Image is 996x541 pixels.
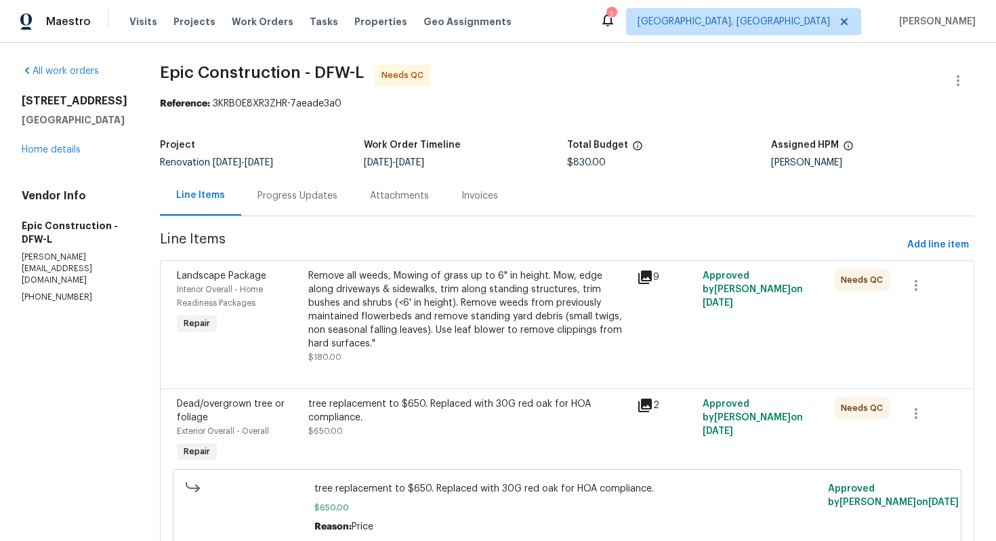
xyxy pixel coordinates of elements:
[364,158,424,167] span: -
[843,140,854,158] span: The hpm assigned to this work order.
[232,15,293,28] span: Work Orders
[314,501,821,515] span: $650.00
[364,140,461,150] h5: Work Order Timeline
[308,353,341,361] span: $180.00
[22,66,99,76] a: All work orders
[178,317,215,330] span: Repair
[352,522,373,532] span: Price
[257,189,337,203] div: Progress Updates
[308,427,343,435] span: $650.00
[841,273,888,287] span: Needs QC
[176,188,225,202] div: Line Items
[637,397,694,414] div: 2
[703,298,733,308] span: [DATE]
[178,445,215,458] span: Repair
[22,252,127,286] p: [PERSON_NAME][EMAIL_ADDRESS][DOMAIN_NAME]
[46,15,91,28] span: Maestro
[173,15,215,28] span: Projects
[894,15,976,28] span: [PERSON_NAME]
[381,68,429,82] span: Needs QC
[310,17,338,26] span: Tasks
[364,158,392,167] span: [DATE]
[703,399,803,436] span: Approved by [PERSON_NAME] on
[160,99,210,108] b: Reference:
[245,158,273,167] span: [DATE]
[22,189,127,203] h4: Vendor Info
[567,140,628,150] h5: Total Budget
[703,271,803,308] span: Approved by [PERSON_NAME] on
[637,269,694,285] div: 9
[308,269,629,350] div: Remove all weeds, Mowing of grass up to 6" in height. Mow, edge along driveways & sidewalks, trim...
[771,158,975,167] div: [PERSON_NAME]
[567,158,606,167] span: $830.00
[396,158,424,167] span: [DATE]
[213,158,273,167] span: -
[160,97,974,111] div: 3KRB0E8XR3ZHR-7aeade3a0
[828,484,959,507] span: Approved by [PERSON_NAME] on
[160,140,195,150] h5: Project
[928,498,959,507] span: [DATE]
[907,237,969,254] span: Add line item
[354,15,407,28] span: Properties
[461,189,498,203] div: Invoices
[213,158,241,167] span: [DATE]
[160,233,902,258] span: Line Items
[22,219,127,246] h5: Epic Construction - DFW-L
[22,145,81,155] a: Home details
[314,482,821,496] span: tree replacement to $650. Replaced with 30G red oak for HOA compliance.
[22,292,127,303] p: [PHONE_NUMBER]
[22,113,127,127] h5: [GEOGRAPHIC_DATA]
[129,15,157,28] span: Visits
[177,427,269,435] span: Exterior Overall - Overall
[902,233,974,258] button: Add line item
[370,189,429,203] div: Attachments
[841,401,888,415] span: Needs QC
[177,285,263,307] span: Interior Overall - Home Readiness Packages
[632,140,643,158] span: The total cost of line items that have been proposed by Opendoor. This sum includes line items th...
[314,522,352,532] span: Reason:
[308,397,629,424] div: tree replacement to $650. Replaced with 30G red oak for HOA compliance.
[771,140,839,150] h5: Assigned HPM
[423,15,512,28] span: Geo Assignments
[177,271,266,281] span: Landscape Package
[177,399,285,422] span: Dead/overgrown tree or foliage
[606,8,616,22] div: 2
[22,94,127,108] h2: [STREET_ADDRESS]
[160,64,364,81] span: Epic Construction - DFW-L
[160,158,273,167] span: Renovation
[703,426,733,436] span: [DATE]
[638,15,830,28] span: [GEOGRAPHIC_DATA], [GEOGRAPHIC_DATA]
